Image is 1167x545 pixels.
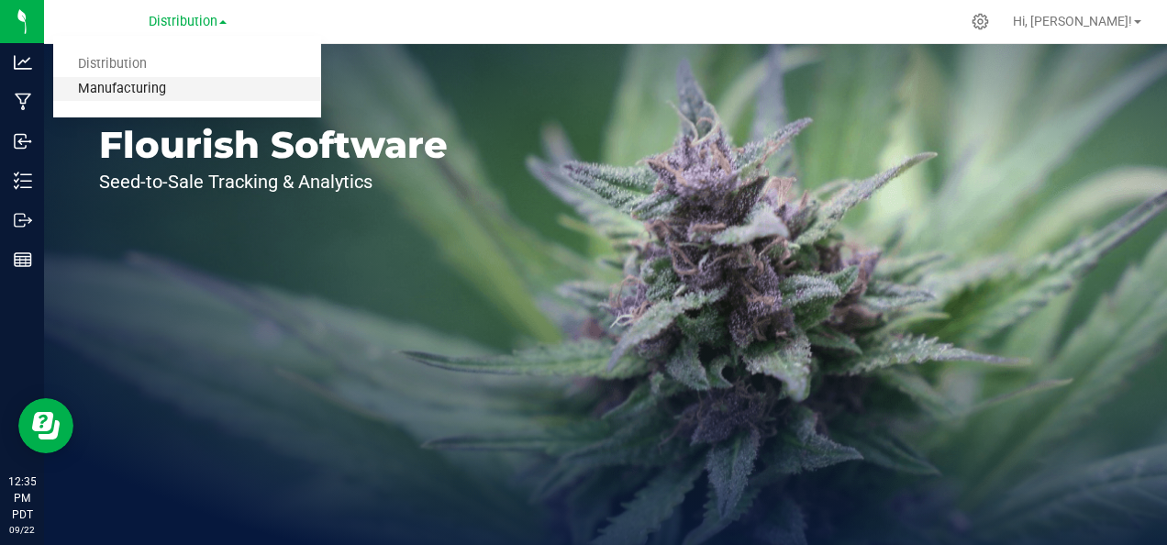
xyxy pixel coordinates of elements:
inline-svg: Manufacturing [14,93,32,111]
iframe: Resource center [18,398,73,453]
p: Seed-to-Sale Tracking & Analytics [99,172,448,191]
div: Manage settings [969,13,992,30]
a: Manufacturing [53,77,321,102]
p: 09/22 [8,523,36,537]
inline-svg: Inventory [14,172,32,190]
inline-svg: Outbound [14,211,32,229]
a: Distribution [53,52,321,77]
span: Hi, [PERSON_NAME]! [1013,14,1132,28]
inline-svg: Analytics [14,53,32,72]
p: 12:35 PM PDT [8,473,36,523]
inline-svg: Reports [14,250,32,269]
inline-svg: Inbound [14,132,32,150]
span: Distribution [149,14,217,29]
p: Flourish Software [99,127,448,163]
